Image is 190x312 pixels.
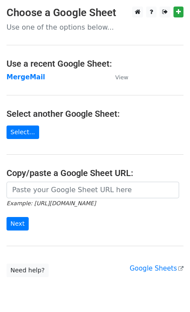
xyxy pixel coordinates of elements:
a: Select... [7,125,39,139]
input: Next [7,217,29,231]
small: View [115,74,128,81]
input: Paste your Google Sheet URL here [7,182,179,198]
h3: Choose a Google Sheet [7,7,183,19]
a: MergeMail [7,73,45,81]
h4: Copy/paste a Google Sheet URL: [7,168,183,178]
h4: Select another Google Sheet: [7,109,183,119]
p: Use one of the options below... [7,23,183,32]
a: Google Sheets [130,265,183,272]
a: Need help? [7,264,49,277]
a: View [107,73,128,81]
h4: Use a recent Google Sheet: [7,58,183,69]
small: Example: [URL][DOMAIN_NAME] [7,200,96,207]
